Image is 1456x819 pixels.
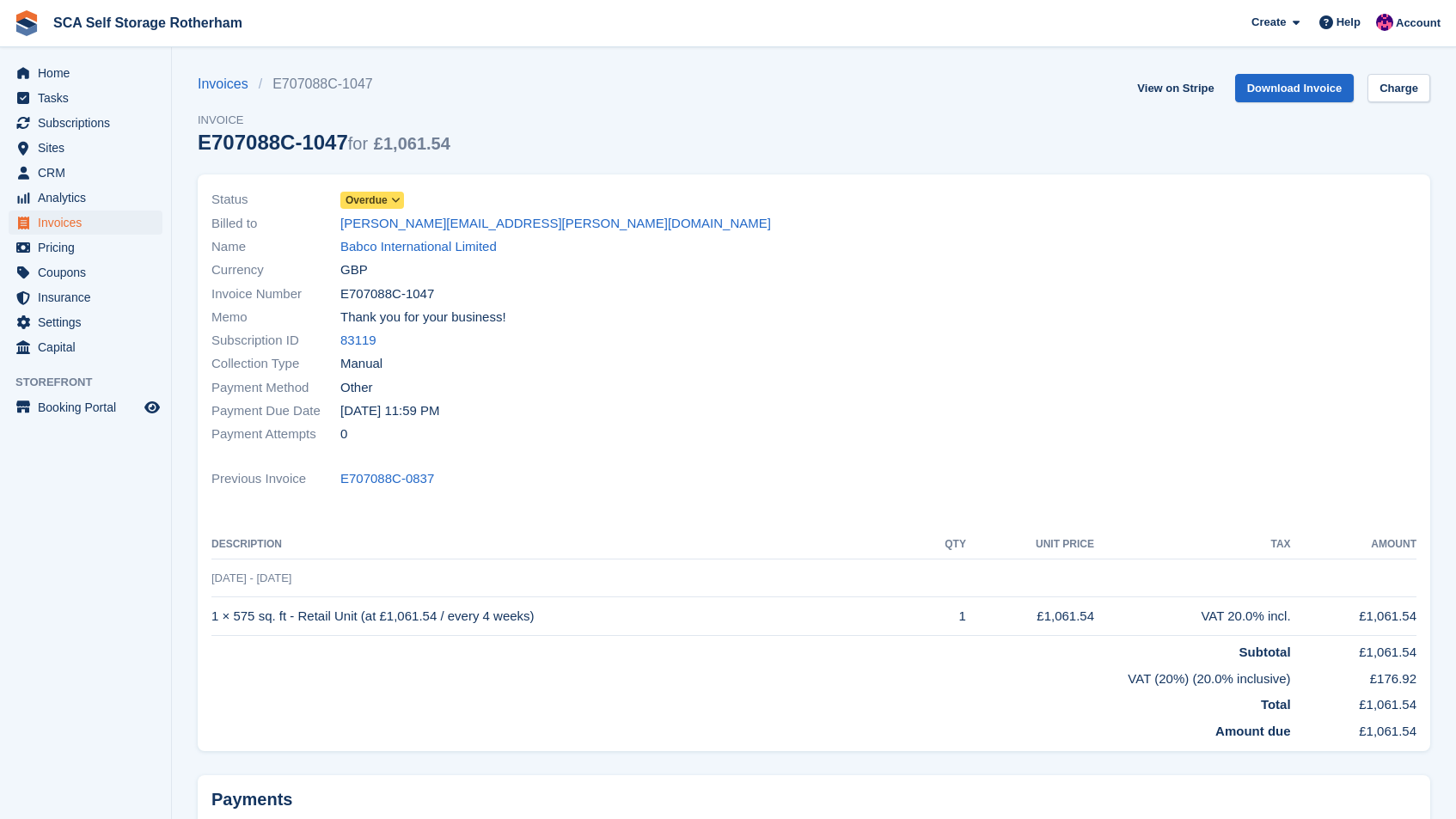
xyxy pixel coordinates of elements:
span: Payment Method [211,378,340,398]
span: Capital [38,335,141,359]
span: Overdue [346,193,388,208]
a: E707088C-0837 [340,469,434,489]
a: menu [9,310,162,334]
a: SCA Self Storage Rotherham [46,9,249,37]
a: menu [9,161,162,185]
span: Tasks [38,86,141,110]
span: Invoice [198,112,450,129]
a: 83119 [340,331,376,351]
span: Billed to [211,214,340,234]
span: Insurance [38,285,141,309]
td: £1,061.54 [1291,688,1416,715]
span: Coupons [38,260,141,284]
td: VAT (20%) (20.0% inclusive) [211,663,1291,689]
span: Payment Due Date [211,401,340,421]
span: Storefront [15,374,171,391]
span: Analytics [38,186,141,210]
span: Account [1396,15,1441,32]
td: £1,061.54 [1291,597,1416,636]
span: Help [1337,14,1361,31]
td: £1,061.54 [1291,636,1416,663]
a: Preview store [142,397,162,418]
img: Sam Chapman [1376,14,1393,31]
span: Previous Invoice [211,469,340,489]
strong: Amount due [1215,724,1291,738]
th: QTY [920,531,966,559]
a: menu [9,395,162,419]
a: menu [9,111,162,135]
span: Subscriptions [38,111,141,135]
span: Status [211,190,340,210]
span: [DATE] - [DATE] [211,571,291,584]
span: Memo [211,308,340,327]
span: E707088C-1047 [340,284,434,304]
span: Settings [38,310,141,334]
span: Payment Attempts [211,425,340,444]
a: menu [9,136,162,160]
div: VAT 20.0% incl. [1094,607,1291,626]
a: Charge [1367,74,1430,102]
strong: Subtotal [1239,645,1291,659]
a: menu [9,61,162,85]
th: Amount [1291,531,1416,559]
a: menu [9,285,162,309]
span: Thank you for your business! [340,308,506,327]
span: Invoices [38,211,141,235]
span: Subscription ID [211,331,340,351]
span: Home [38,61,141,85]
td: £1,061.54 [1291,715,1416,742]
td: 1 × 575 sq. ft - Retail Unit (at £1,061.54 / every 4 weeks) [211,597,920,636]
a: [PERSON_NAME][EMAIL_ADDRESS][PERSON_NAME][DOMAIN_NAME] [340,214,771,234]
span: GBP [340,260,368,280]
span: Collection Type [211,354,340,374]
a: menu [9,211,162,235]
a: menu [9,186,162,210]
span: CRM [38,161,141,185]
th: Tax [1094,531,1291,559]
time: 2025-09-15 22:59:59 UTC [340,401,440,421]
span: Create [1251,14,1286,31]
span: Booking Portal [38,395,141,419]
a: menu [9,335,162,359]
a: Babco International Limited [340,237,497,257]
td: £1,061.54 [966,597,1094,636]
a: Invoices [198,74,259,95]
th: Unit Price [966,531,1094,559]
img: stora-icon-8386f47178a22dfd0bd8f6a31ec36ba5ce8667c1dd55bd0f319d3a0aa187defe.svg [14,10,40,36]
span: Sites [38,136,141,160]
td: 1 [920,597,966,636]
span: £1,061.54 [374,134,450,153]
th: Description [211,531,920,559]
span: Currency [211,260,340,280]
a: Overdue [340,190,404,210]
a: menu [9,235,162,260]
span: 0 [340,425,347,444]
span: for [348,134,368,153]
span: Pricing [38,235,141,260]
span: Other [340,378,373,398]
h2: Payments [211,789,1416,810]
a: menu [9,86,162,110]
div: E707088C-1047 [198,131,450,154]
nav: breadcrumbs [198,74,450,95]
span: Name [211,237,340,257]
a: Download Invoice [1235,74,1355,102]
strong: Total [1261,697,1291,712]
span: Invoice Number [211,284,340,304]
a: menu [9,260,162,284]
span: Manual [340,354,382,374]
td: £176.92 [1291,663,1416,689]
a: View on Stripe [1130,74,1220,102]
